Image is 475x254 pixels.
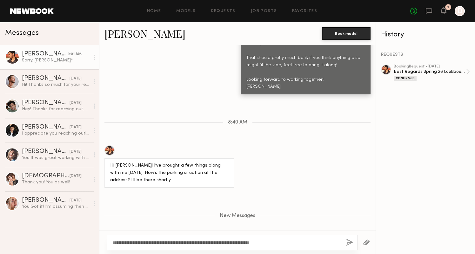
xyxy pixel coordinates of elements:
a: Book model [322,30,371,36]
div: [DEMOGRAPHIC_DATA][PERSON_NAME] [22,173,70,179]
div: booking Request • [DATE] [394,65,466,69]
div: Sorry, [PERSON_NAME]* [22,57,90,63]
div: REQUESTS [381,53,470,57]
div: Best Regards Spring 26 Lookbook Shoot [394,69,466,75]
div: [PERSON_NAME] [22,75,70,82]
div: Thank you! You as well! [22,179,90,185]
a: Models [176,9,196,13]
a: Requests [211,9,236,13]
div: You: Got it! I'm assuming then that the following days are probably blocked off as well, moving s... [22,204,90,210]
a: Job Posts [251,9,277,13]
div: Confirmed [394,76,417,81]
span: Messages [5,29,39,37]
div: [PERSON_NAME] [22,149,70,155]
div: Hi [PERSON_NAME]! I’ve brought a few things along with me [DATE]! How’s the parking situation at ... [110,162,229,184]
div: I appreciate you reaching out! I unfortunately will be out of town that whole week [22,130,90,137]
a: Favorites [292,9,317,13]
div: Hi! Thanks so much for your request. I’m working in [GEOGRAPHIC_DATA] this week unfortunately. Ar... [22,82,90,88]
div: [PERSON_NAME] [22,51,68,57]
a: [PERSON_NAME] [104,27,185,40]
span: New Messages [220,213,255,219]
a: Home [147,9,161,13]
span: 8:40 AM [228,120,247,125]
div: 9:01 AM [68,51,82,57]
a: bookingRequest •[DATE]Best Regards Spring 26 Lookbook ShootConfirmed [394,65,470,81]
div: 1 [447,6,449,9]
div: [DATE] [70,76,82,82]
div: [DATE] [70,149,82,155]
div: Hey! Thanks for reaching out. Unfortunately I’ll be out of town the 9th. My flight is the 8th at ... [22,106,90,112]
div: History [381,31,470,38]
div: [DATE] [70,100,82,106]
div: [PERSON_NAME] [22,197,70,204]
div: [DATE] [70,173,82,179]
div: [PERSON_NAME] [22,100,70,106]
button: Book model [322,27,371,40]
div: [DATE] [70,198,82,204]
div: [PERSON_NAME] [22,124,70,130]
div: You: It was great working with you! [22,155,90,161]
div: [DATE] [70,124,82,130]
a: D [455,6,465,16]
